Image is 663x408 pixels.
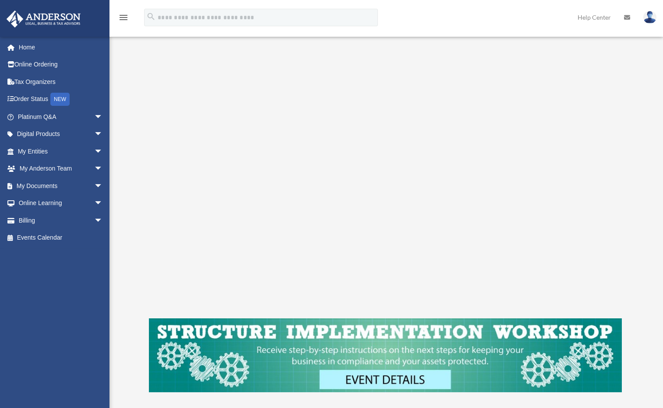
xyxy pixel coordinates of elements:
[6,108,116,126] a: Platinum Q&Aarrow_drop_down
[146,12,156,21] i: search
[4,10,83,28] img: Anderson Advisors Platinum Portal
[94,177,112,195] span: arrow_drop_down
[6,126,116,143] a: Digital Productsarrow_drop_down
[94,212,112,230] span: arrow_drop_down
[118,15,129,23] a: menu
[50,93,70,106] div: NEW
[643,11,656,24] img: User Pic
[6,73,116,91] a: Tax Organizers
[6,229,116,247] a: Events Calendar
[6,160,116,178] a: My Anderson Teamarrow_drop_down
[6,143,116,160] a: My Entitiesarrow_drop_down
[94,108,112,126] span: arrow_drop_down
[6,195,116,212] a: Online Learningarrow_drop_down
[118,12,129,23] i: menu
[94,126,112,143] span: arrow_drop_down
[6,38,116,56] a: Home
[6,177,116,195] a: My Documentsarrow_drop_down
[6,91,116,108] a: Order StatusNEW
[6,56,116,73] a: Online Ordering
[94,195,112,213] span: arrow_drop_down
[149,40,622,306] iframe: LLC Binder Walkthrough
[6,212,116,229] a: Billingarrow_drop_down
[94,160,112,178] span: arrow_drop_down
[94,143,112,160] span: arrow_drop_down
